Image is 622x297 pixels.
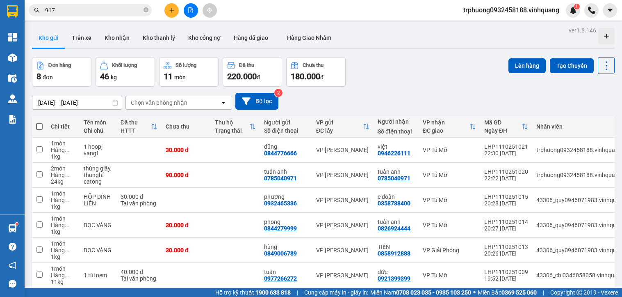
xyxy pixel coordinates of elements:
button: Chưa thu180.000đ [286,57,346,87]
span: đơn [43,74,53,81]
div: VP Tú Mỡ [423,222,476,228]
div: VP [PERSON_NAME] [316,247,369,253]
button: Trên xe [65,28,98,48]
div: phương [264,193,308,200]
div: Số điện thoại [378,128,415,135]
div: Trạng thái [215,127,249,134]
svg: open [220,99,227,106]
div: VP Tú Mỡ [423,172,476,178]
span: 11 [164,71,173,81]
img: warehouse-icon [8,74,17,83]
div: 0977266272 [264,275,297,282]
span: message [9,280,16,288]
span: 220.000 [227,71,257,81]
span: Hỗ trợ kỹ thuật: [215,288,291,297]
div: 20:26 [DATE] [484,250,528,257]
button: Đơn hàng8đơn [32,57,91,87]
button: Khối lượng46kg [96,57,155,87]
span: ... [65,147,70,153]
input: Select a date range. [32,96,122,109]
div: VP Giải Phóng [423,247,476,253]
div: VP gửi [316,119,363,126]
div: Người nhận [378,118,415,125]
button: file-add [184,3,198,18]
div: hùng [264,244,308,250]
sup: 2 [274,89,283,97]
button: Lên hàng [508,58,546,73]
div: Đơn hàng [48,62,71,68]
div: VP nhận [423,119,469,126]
div: 0785040971 [378,175,410,182]
input: Tìm tên, số ĐT hoặc mã đơn [45,6,142,15]
div: đức [378,269,415,275]
div: 90.000 đ [166,172,207,178]
div: Tại văn phòng [121,275,157,282]
th: Toggle SortBy [312,116,374,138]
div: Tên món [84,119,112,126]
span: | [297,288,298,297]
div: Hàng thông thường [51,247,75,253]
span: đ [320,74,324,81]
div: dũng [264,143,308,150]
div: phong [264,219,308,225]
div: VP Tú Mỡ [423,147,476,153]
div: c đoàn [378,193,415,200]
div: 1 kg [51,228,75,235]
span: question-circle [9,243,16,251]
div: TIẾN [378,244,415,250]
div: 40.000 đ [121,269,157,275]
button: Kho gửi [32,28,65,48]
div: Tạo kho hàng mới [598,28,615,44]
div: Thu hộ [215,119,249,126]
div: 0358788400 [378,200,410,207]
div: 1 kg [51,153,75,160]
span: ... [65,172,70,178]
div: LHP1110251014 [484,219,528,225]
div: 1 kg [51,253,75,260]
img: warehouse-icon [8,94,17,103]
div: Chưa thu [303,62,324,68]
div: LHP1110251021 [484,143,528,150]
span: copyright [576,290,582,295]
span: caret-down [606,7,614,14]
div: Đã thu [239,62,254,68]
strong: 0369 525 060 [501,289,537,296]
th: Toggle SortBy [116,116,162,138]
div: Mã GD [484,119,522,126]
span: 180.000 [291,71,320,81]
div: 0932465336 [264,200,297,207]
div: 30.000 đ [166,247,207,253]
span: món [174,74,186,81]
th: Toggle SortBy [211,116,260,138]
span: 8 [36,71,41,81]
strong: 0708 023 035 - 0935 103 250 [396,289,471,296]
div: HỘP DÍNH LIỀN [84,193,112,207]
span: | [543,288,544,297]
span: aim [207,7,212,13]
button: plus [164,3,179,18]
div: Đã thu [121,119,151,126]
button: aim [203,3,217,18]
div: tuấn anh [264,168,308,175]
div: VP Tú Mỡ [423,197,476,203]
div: Hàng thông thường [51,272,75,279]
div: BỌC VÀNG [84,222,112,228]
span: search [34,7,40,13]
div: 11 kg [51,279,75,285]
span: plus [169,7,175,13]
div: Chọn văn phòng nhận [131,99,187,107]
span: ... [65,272,70,279]
div: VP [PERSON_NAME] [316,197,369,203]
div: ĐC giao [423,127,469,134]
img: phone-icon [588,7,595,14]
img: logo-vxr [7,5,18,18]
button: Bộ lọc [235,93,278,110]
span: kg [111,74,117,81]
div: 0946226111 [378,150,410,157]
button: Kho nhận [98,28,136,48]
div: 1 món [51,140,75,147]
span: ... [65,247,70,253]
span: Cung cấp máy in - giấy in: [304,288,368,297]
div: LHP1110251009 [484,269,528,275]
div: Tại văn phòng [121,200,157,207]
